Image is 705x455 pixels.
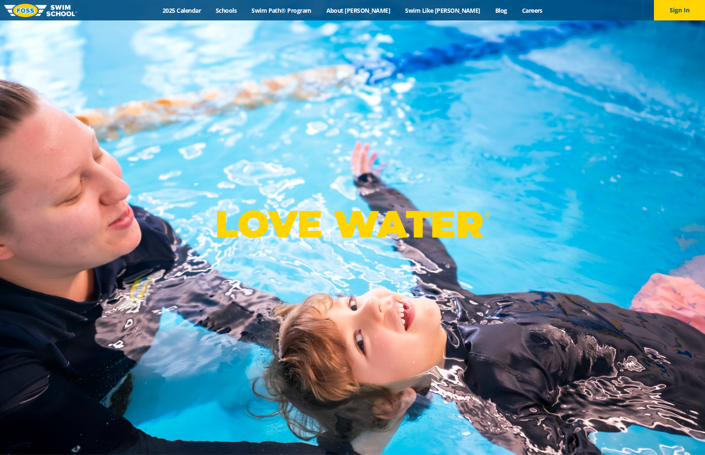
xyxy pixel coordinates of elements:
[483,210,490,220] sup: ®
[514,6,550,14] a: Careers
[208,6,244,14] a: Schools
[488,6,514,14] a: Blog
[215,201,490,247] p: LOVE WATER
[244,6,319,14] a: Swim Path® Program
[398,6,488,14] a: Swim Like [PERSON_NAME]
[319,6,398,14] a: About [PERSON_NAME]
[155,6,208,14] a: 2025 Calendar
[4,4,77,17] img: FOSS Swim School Logo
